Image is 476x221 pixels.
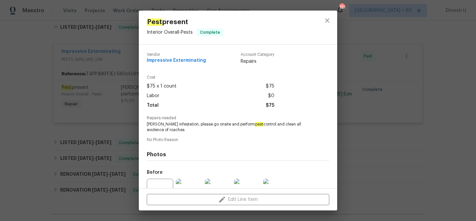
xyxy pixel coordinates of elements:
h5: Before [147,170,163,175]
span: $75 [266,101,274,110]
span: Interior Overall - Pests [147,30,193,35]
span: Total [147,101,159,110]
span: Repairs needed [147,116,329,120]
span: $0 [268,91,274,101]
span: Complete [197,29,223,36]
span: Account Category [241,53,274,57]
span: Impressive Exterminating [147,58,206,63]
div: 721 [339,4,344,11]
span: present [147,18,223,26]
em: Pest [147,18,162,26]
em: pest [255,122,263,127]
span: [PERSON_NAME] infestation, please go onsite and perform control and clean all evidence of roaches [147,122,311,133]
span: $75 [266,82,274,91]
h4: Photos [147,151,329,158]
span: Cost [147,75,274,80]
span: Labor [147,91,159,101]
button: close [319,13,335,28]
span: No Photo Reason [147,138,329,142]
span: Repairs [241,58,274,65]
span: $75 x 1 count [147,82,177,91]
span: Vendor [147,53,206,57]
